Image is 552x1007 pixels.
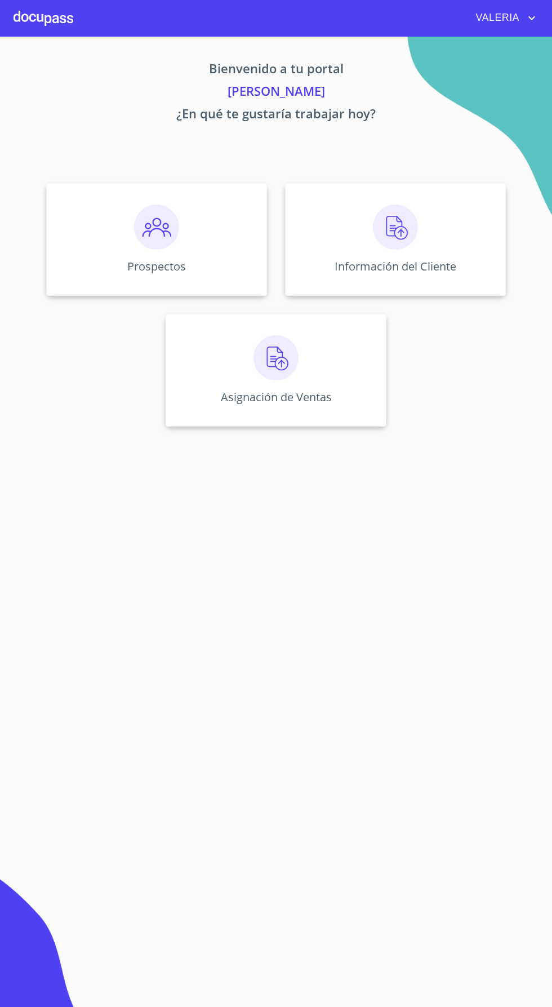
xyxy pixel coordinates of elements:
span: VALERIA [468,9,526,27]
p: Asignación de Ventas [221,389,332,405]
p: ¿En qué te gustaría trabajar hoy? [14,104,538,127]
p: Información del Cliente [335,259,456,274]
img: carga.png [373,205,418,250]
img: prospectos.png [134,205,179,250]
button: account of current user [468,9,539,27]
p: Bienvenido a tu portal [14,59,538,82]
img: carga.png [253,335,299,380]
p: Prospectos [127,259,186,274]
p: [PERSON_NAME] [14,82,538,104]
